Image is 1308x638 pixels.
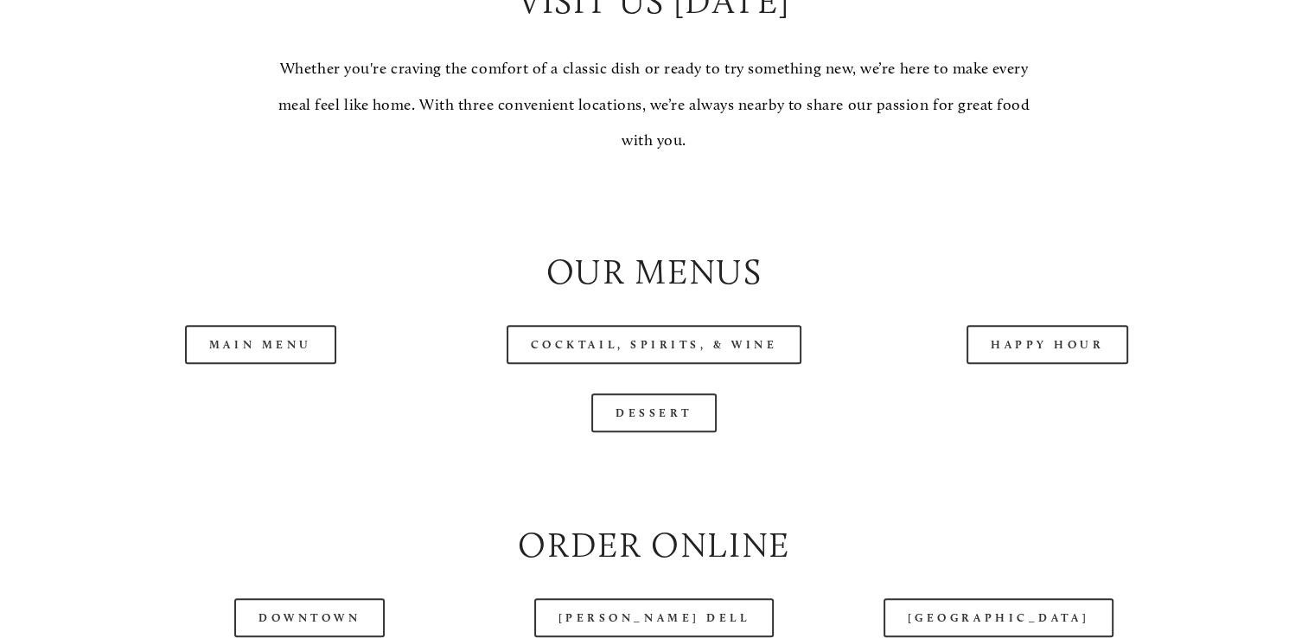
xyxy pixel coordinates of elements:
[79,520,1229,569] h2: Order Online
[591,393,717,432] a: Dessert
[884,598,1113,637] a: [GEOGRAPHIC_DATA]
[507,325,802,364] a: Cocktail, Spirits, & Wine
[79,247,1229,296] h2: Our Menus
[185,325,336,364] a: Main Menu
[534,598,775,637] a: [PERSON_NAME] Dell
[234,598,385,637] a: Downtown
[967,325,1129,364] a: Happy Hour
